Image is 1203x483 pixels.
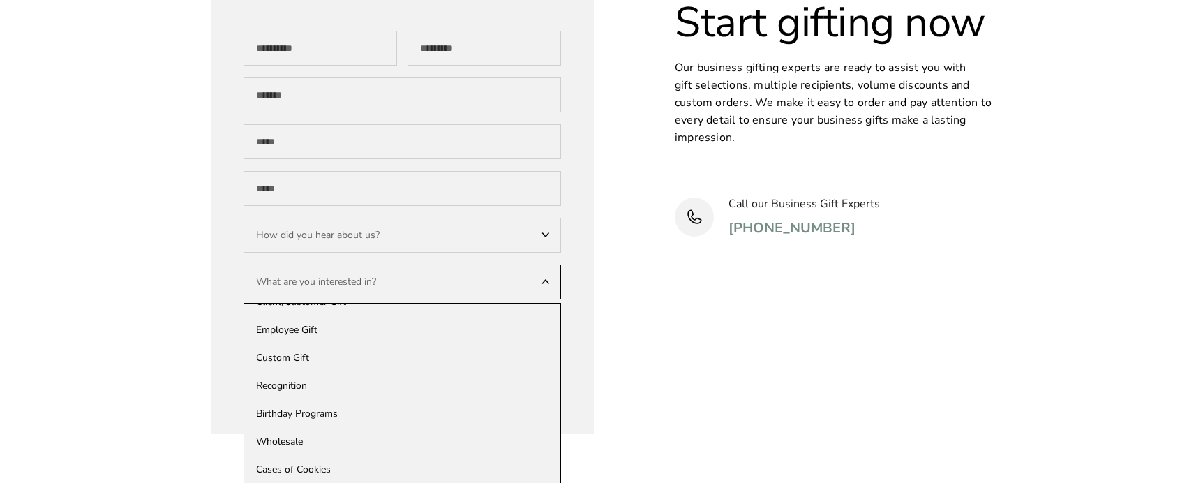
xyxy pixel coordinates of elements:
p: Call our Business Gift Experts [728,195,880,213]
div: Birthday Programs [244,400,560,428]
img: Phone [685,208,703,226]
a: [PHONE_NUMBER] [728,217,855,239]
div: Wholesale [244,428,560,456]
div: How did you hear about us? [244,218,561,253]
p: Our business gifting experts are ready to assist you with gift selections, multiple recipients, v... [675,59,992,147]
div: Custom Gift [244,344,560,372]
div: Recognition [244,372,560,400]
div: Employee Gift [244,316,560,344]
div: What are you interested in? [244,265,561,299]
